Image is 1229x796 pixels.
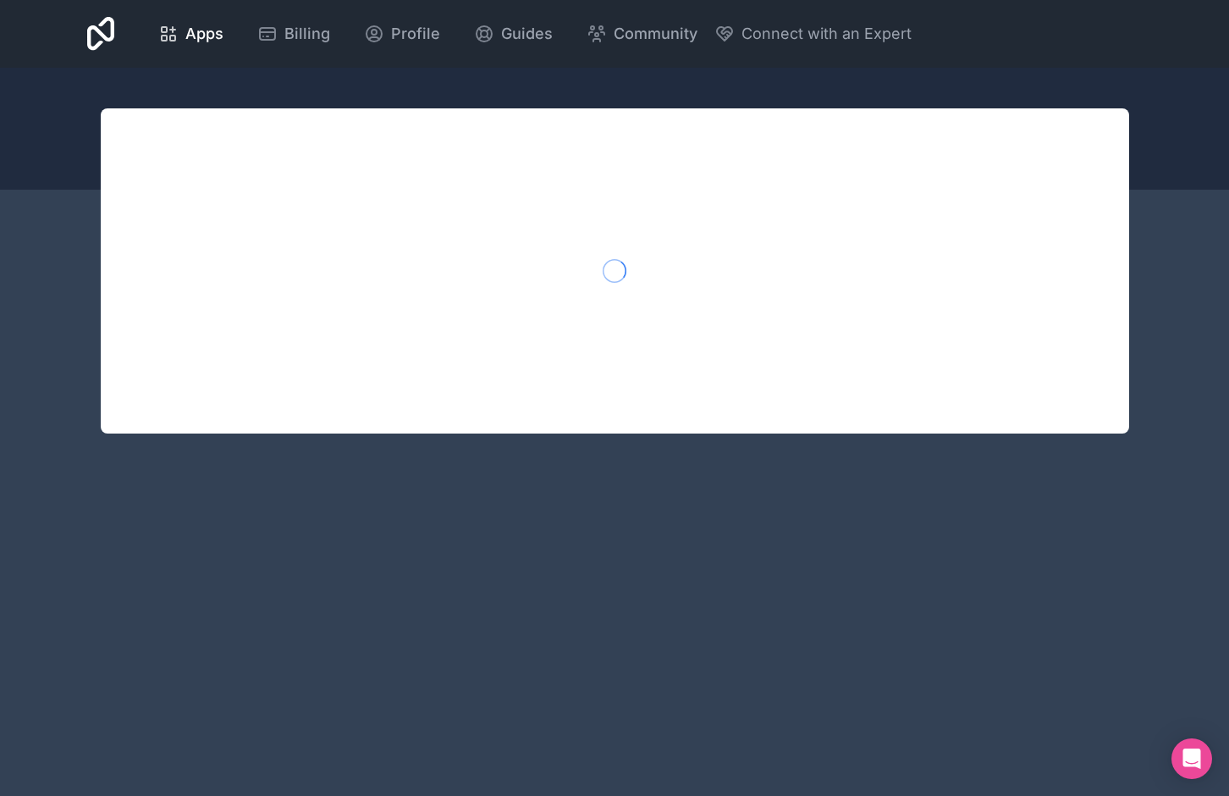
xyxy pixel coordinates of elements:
[741,22,912,46] span: Connect with an Expert
[244,15,344,53] a: Billing
[714,22,912,46] button: Connect with an Expert
[460,15,566,53] a: Guides
[614,22,697,46] span: Community
[391,22,440,46] span: Profile
[573,15,711,53] a: Community
[185,22,223,46] span: Apps
[145,15,237,53] a: Apps
[350,15,454,53] a: Profile
[501,22,553,46] span: Guides
[1171,738,1212,779] div: Open Intercom Messenger
[284,22,330,46] span: Billing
